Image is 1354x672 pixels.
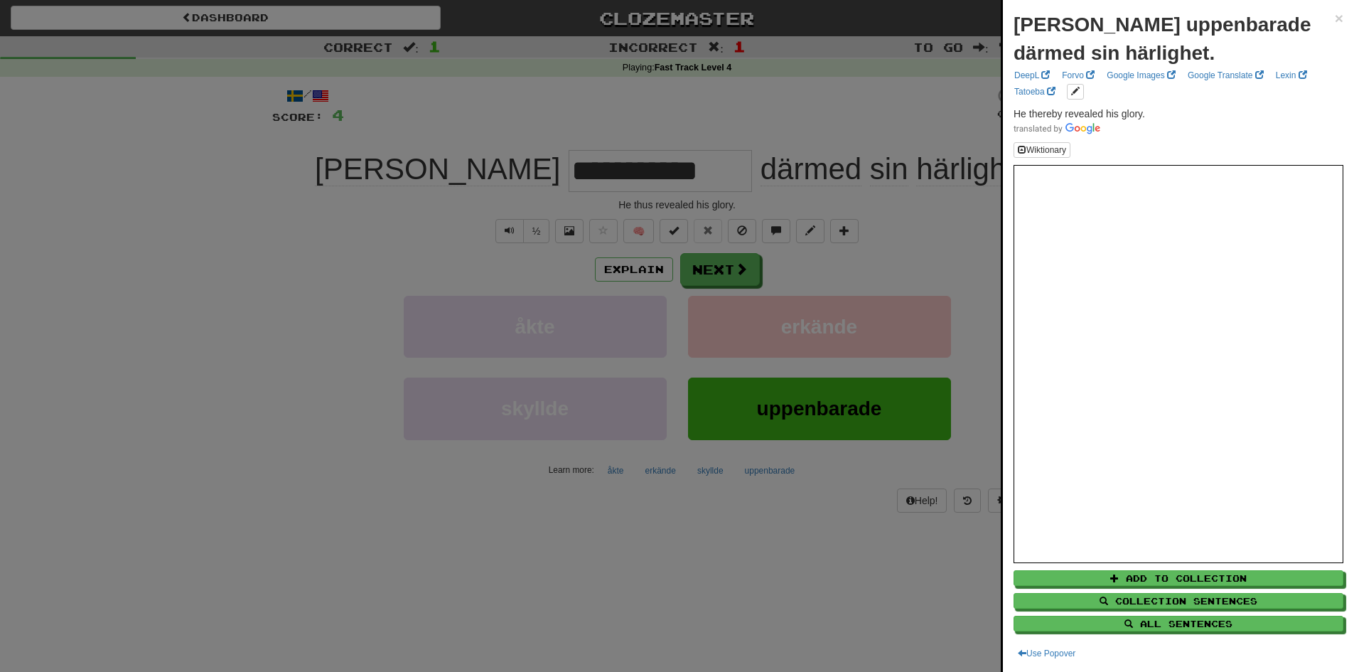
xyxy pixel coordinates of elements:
[1014,123,1100,134] img: Color short
[1014,646,1080,661] button: Use Popover
[1014,593,1343,609] button: Collection Sentences
[1183,68,1268,83] a: Google Translate
[1335,11,1343,26] button: Close
[1067,84,1084,100] button: edit links
[1014,142,1070,158] button: Wiktionary
[1014,570,1343,586] button: Add to Collection
[1010,84,1060,100] a: Tatoeba
[1058,68,1099,83] a: Forvo
[1010,68,1054,83] a: DeepL
[1014,108,1145,119] span: He thereby revealed his glory.
[1272,68,1311,83] a: Lexin
[1014,14,1311,64] strong: [PERSON_NAME] uppenbarade därmed sin härlighet.
[1102,68,1180,83] a: Google Images
[1014,616,1343,631] button: All Sentences
[1335,10,1343,26] span: ×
